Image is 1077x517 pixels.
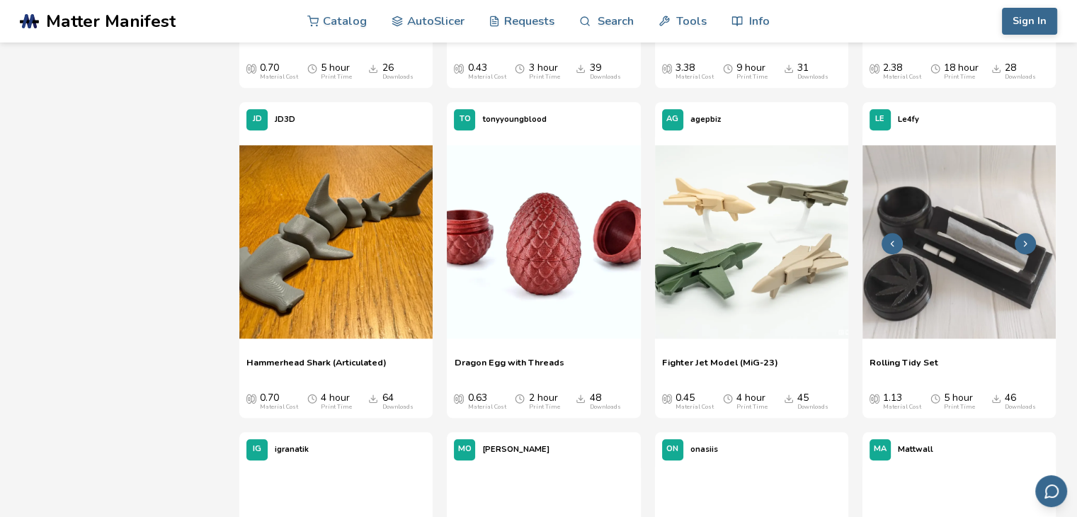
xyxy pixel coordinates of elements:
span: Average Cost [662,62,672,74]
span: Downloads [991,392,1001,404]
span: Downloads [368,392,378,404]
span: Average Cost [246,62,256,74]
p: agepbiz [690,112,721,127]
div: 5 hour [321,62,352,81]
span: ON [666,445,678,454]
div: 28 [1005,62,1036,81]
span: Average Print Time [307,62,317,74]
span: IG [253,445,261,454]
p: onasiis [690,442,718,457]
span: Average Print Time [515,62,525,74]
span: Average Cost [246,392,256,404]
div: Downloads [382,404,413,411]
p: [PERSON_NAME] [482,442,549,457]
div: 5 hour [944,392,975,411]
div: Print Time [528,74,559,81]
div: 0.70 [260,392,298,411]
span: Downloads [784,392,794,404]
button: Sign In [1002,8,1057,35]
div: Downloads [1005,74,1036,81]
span: AG [666,115,678,124]
a: Hammerhead Shark (Articulated) [246,357,387,378]
p: Mattwall [898,442,933,457]
div: Material Cost [260,404,298,411]
div: Material Cost [676,404,714,411]
div: 1.13 [883,392,921,411]
div: 64 [382,392,413,411]
div: Downloads [797,74,828,81]
div: Downloads [382,74,413,81]
span: Average Cost [454,62,464,74]
div: 9 hour [736,62,768,81]
div: 18 hour [944,62,979,81]
div: 45 [797,392,828,411]
div: Downloads [589,74,620,81]
div: Print Time [736,404,768,411]
div: 39 [589,62,620,81]
p: tonyyoungblood [482,112,546,127]
p: JD3D [275,112,295,127]
div: 2 hour [528,392,559,411]
div: Print Time [321,74,352,81]
div: 48 [589,392,620,411]
div: Print Time [944,74,975,81]
div: 4 hour [321,392,352,411]
span: Average Cost [662,392,672,404]
div: Material Cost [676,74,714,81]
div: Downloads [589,404,620,411]
a: Rolling Tidy Set [870,357,938,378]
div: 26 [382,62,413,81]
a: Dragon Egg with Threads [454,357,564,378]
div: 0.70 [260,62,298,81]
div: Material Cost [883,404,921,411]
p: Le4fy [898,112,919,127]
span: Matter Manifest [46,11,176,31]
span: Downloads [368,62,378,74]
button: Send feedback via email [1035,475,1067,507]
a: Fighter Jet Model (MiG-23) [662,357,778,378]
span: Downloads [576,62,586,74]
div: Print Time [736,74,768,81]
div: 3 hour [528,62,559,81]
span: LE [875,115,884,124]
span: Downloads [784,62,794,74]
span: Average Print Time [515,392,525,404]
div: Downloads [797,404,828,411]
div: Material Cost [883,74,921,81]
span: MO [458,445,472,454]
div: Material Cost [467,74,506,81]
span: Downloads [991,62,1001,74]
div: Material Cost [467,404,506,411]
span: Average Print Time [723,62,733,74]
div: 4 hour [736,392,768,411]
span: Average Print Time [723,392,733,404]
span: Downloads [576,392,586,404]
div: 3.38 [676,62,714,81]
div: 46 [1005,392,1036,411]
span: JD [253,115,262,124]
div: 0.63 [467,392,506,411]
div: Downloads [1005,404,1036,411]
span: Average Cost [870,392,879,404]
span: Average Cost [454,392,464,404]
div: 31 [797,62,828,81]
span: Average Print Time [930,392,940,404]
p: igranatik [275,442,309,457]
div: Print Time [321,404,352,411]
span: MA [874,445,887,454]
div: 0.43 [467,62,506,81]
div: 2.38 [883,62,921,81]
div: Print Time [944,404,975,411]
div: Material Cost [260,74,298,81]
span: Average Print Time [930,62,940,74]
span: Average Print Time [307,392,317,404]
span: TO [459,115,470,124]
span: Average Cost [870,62,879,74]
div: 0.45 [676,392,714,411]
div: Print Time [528,404,559,411]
